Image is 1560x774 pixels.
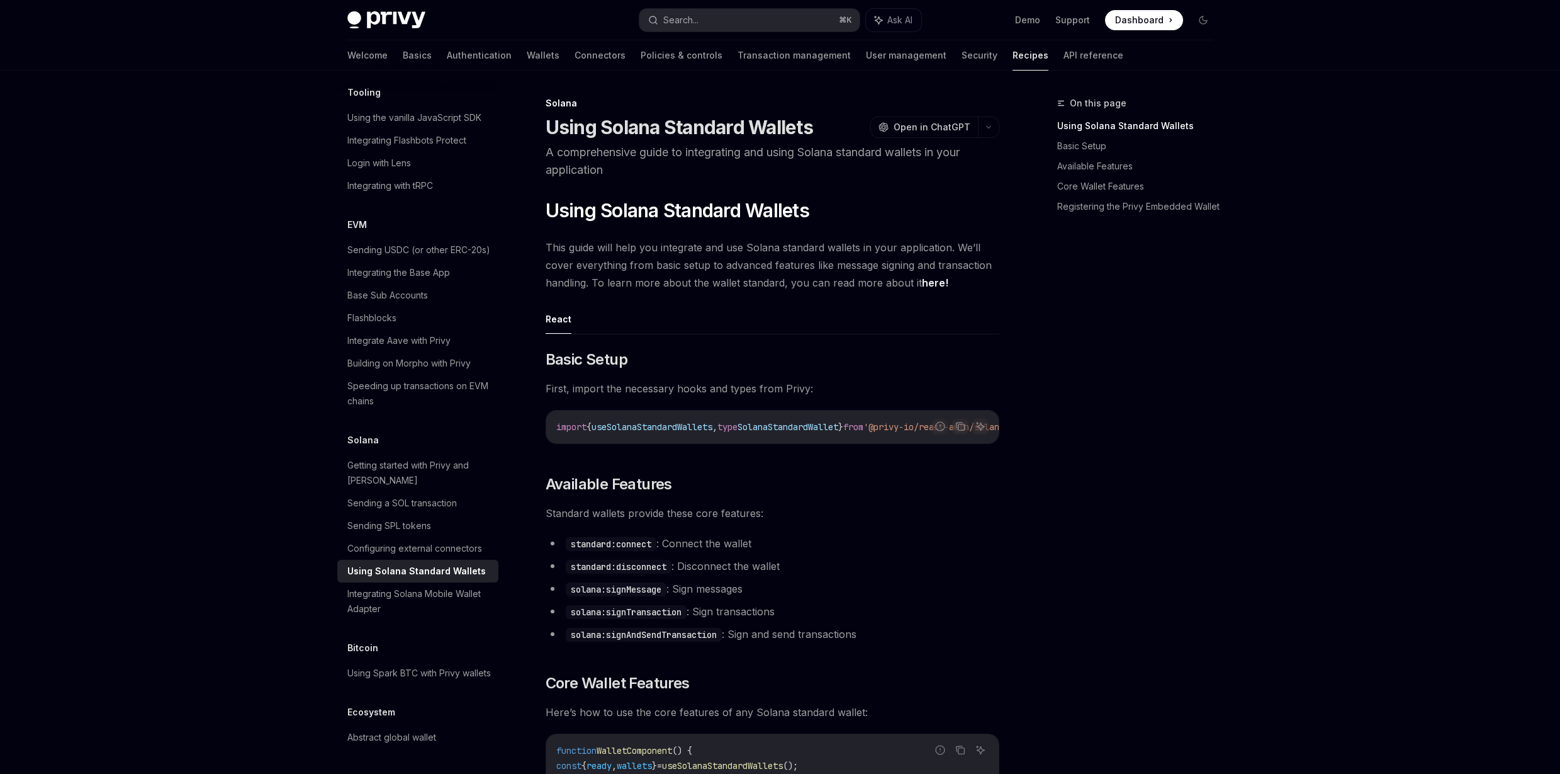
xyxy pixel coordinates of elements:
a: Using Solana Standard Wallets [1057,116,1223,136]
div: Integrating the Base App [347,265,450,280]
span: function [556,745,597,756]
div: Solana [546,97,999,110]
a: Abstract global wallet [337,726,498,749]
span: } [838,421,843,433]
div: Login with Lens [347,156,411,171]
span: On this page [1070,96,1126,111]
span: = [657,760,662,771]
div: Using Spark BTC with Privy wallets [347,666,491,681]
button: Report incorrect code [932,418,948,435]
a: Configuring external connectors [337,537,498,560]
div: Building on Morpho with Privy [347,356,471,371]
button: Ask AI [972,418,989,435]
div: Using Solana Standard Wallets [347,564,486,579]
button: Ask AI [972,742,989,758]
span: Here’s how to use the core features of any Solana standard wallet: [546,703,999,721]
span: () { [672,745,692,756]
div: Sending a SOL transaction [347,496,457,511]
div: Configuring external connectors [347,541,482,556]
div: Using the vanilla JavaScript SDK [347,110,481,125]
h5: EVM [347,217,367,232]
div: Base Sub Accounts [347,288,428,303]
li: : Sign transactions [546,603,999,620]
span: { [586,421,592,433]
div: Abstract global wallet [347,730,436,745]
code: standard:disconnect [566,560,671,574]
a: Basics [403,40,432,71]
span: useSolanaStandardWallets [592,421,712,433]
a: Integrating with tRPC [337,174,498,197]
span: Core Wallet Features [546,673,690,693]
a: Registering the Privy Embedded Wallet [1057,196,1223,217]
a: Building on Morpho with Privy [337,352,498,375]
li: : Disconnect the wallet [546,557,999,575]
a: Basic Setup [1057,136,1223,156]
code: solana:signTransaction [566,605,687,619]
h5: Bitcoin [347,640,378,656]
h5: Solana [347,433,379,448]
a: Welcome [347,40,388,71]
div: Sending SPL tokens [347,518,431,533]
a: Transaction management [738,40,851,71]
a: Sending USDC (or other ERC-20s) [337,239,498,261]
a: API reference [1063,40,1123,71]
a: Integrating the Base App [337,261,498,284]
li: : Sign messages [546,580,999,598]
span: type [717,421,738,433]
h5: Tooling [347,85,381,100]
a: Security [962,40,997,71]
li: : Sign and send transactions [546,625,999,643]
div: Sending USDC (or other ERC-20s) [347,242,490,258]
a: Policies & controls [641,40,722,71]
a: Base Sub Accounts [337,284,498,307]
a: Sending SPL tokens [337,515,498,537]
a: Integrate Aave with Privy [337,329,498,352]
a: Sending a SOL transaction [337,492,498,515]
span: Available Features [546,474,672,494]
span: Basic Setup [546,350,627,370]
span: Dashboard [1115,14,1164,26]
p: A comprehensive guide to integrating and using Solana standard wallets in your application [546,144,999,179]
button: Copy the contents from the code block [952,418,968,435]
span: WalletComponent [597,745,672,756]
div: Integrating Flashbots Protect [347,133,466,148]
button: Toggle dark mode [1193,10,1213,30]
a: here! [922,276,948,290]
span: wallets [617,760,652,771]
a: Integrating Solana Mobile Wallet Adapter [337,583,498,620]
a: Support [1055,14,1090,26]
a: Dashboard [1105,10,1183,30]
div: Integrating Solana Mobile Wallet Adapter [347,586,491,617]
span: from [843,421,863,433]
a: Integrating Flashbots Protect [337,129,498,152]
img: dark logo [347,11,425,29]
code: solana:signMessage [566,583,666,596]
span: This guide will help you integrate and use Solana standard wallets in your application. We’ll cov... [546,239,999,292]
a: Wallets [527,40,559,71]
a: Connectors [575,40,626,71]
span: import [556,421,586,433]
span: Ask AI [887,14,912,26]
span: useSolanaStandardWallets [662,760,783,771]
button: Report incorrect code [932,742,948,758]
span: (); [783,760,798,771]
span: SolanaStandardWallet [738,421,838,433]
span: First, import the necessary hooks and types from Privy: [546,380,999,397]
div: Search... [663,13,699,28]
a: User management [866,40,946,71]
a: Demo [1015,14,1040,26]
div: Getting started with Privy and [PERSON_NAME] [347,458,491,488]
a: Using the vanilla JavaScript SDK [337,106,498,129]
h1: Using Solana Standard Wallets [546,116,813,139]
a: Available Features [1057,156,1223,176]
div: Integrating with tRPC [347,178,433,193]
span: ⌘ K [839,15,852,25]
span: , [612,760,617,771]
span: } [652,760,657,771]
span: const [556,760,581,771]
div: Integrate Aave with Privy [347,333,451,348]
span: Using Solana Standard Wallets [546,199,809,222]
button: Search...⌘K [639,9,860,31]
button: Copy the contents from the code block [952,742,968,758]
code: standard:connect [566,537,656,551]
